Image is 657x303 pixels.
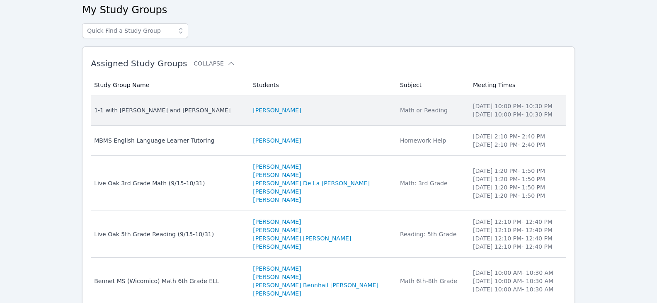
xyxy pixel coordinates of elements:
[473,141,561,149] li: [DATE] 2:10 PM - 2:40 PM
[473,269,561,277] li: [DATE] 10:00 AM - 10:30 AM
[94,179,243,187] div: Live Oak 3rd Grade Math (9/15-10/31)
[94,136,243,145] div: MBMS English Language Learner Tutoring
[473,175,561,183] li: [DATE] 1:20 PM - 1:50 PM
[473,234,561,242] li: [DATE] 12:10 PM - 12:40 PM
[248,75,395,95] th: Students
[473,285,561,293] li: [DATE] 10:00 AM - 10:30 AM
[253,289,301,298] a: [PERSON_NAME]
[400,136,463,145] div: Homework Help
[400,277,463,285] div: Math 6th-8th Grade
[400,230,463,238] div: Reading: 5th Grade
[395,75,468,95] th: Subject
[253,106,301,114] a: [PERSON_NAME]
[91,58,187,68] span: Assigned Study Groups
[473,191,561,200] li: [DATE] 1:20 PM - 1:50 PM
[473,277,561,285] li: [DATE] 10:00 AM - 10:30 AM
[253,234,351,242] a: [PERSON_NAME] [PERSON_NAME]
[94,230,243,238] div: Live Oak 5th Grade Reading (9/15-10/31)
[253,242,301,251] a: [PERSON_NAME]
[91,95,566,126] tr: 1-1 with [PERSON_NAME] and [PERSON_NAME][PERSON_NAME]Math or Reading[DATE] 10:00 PM- 10:30 PM[DAT...
[253,196,301,204] a: [PERSON_NAME]
[82,3,575,17] h2: My Study Groups
[91,75,248,95] th: Study Group Name
[91,126,566,156] tr: MBMS English Language Learner Tutoring[PERSON_NAME]Homework Help[DATE] 2:10 PM- 2:40 PM[DATE] 2:1...
[468,75,566,95] th: Meeting Times
[253,226,301,234] a: [PERSON_NAME]
[91,211,566,258] tr: Live Oak 5th Grade Reading (9/15-10/31)[PERSON_NAME][PERSON_NAME][PERSON_NAME] [PERSON_NAME][PERS...
[253,162,301,171] a: [PERSON_NAME]
[194,59,235,68] button: Collapse
[91,156,566,211] tr: Live Oak 3rd Grade Math (9/15-10/31)[PERSON_NAME][PERSON_NAME][PERSON_NAME] De La [PERSON_NAME][P...
[253,273,301,281] a: [PERSON_NAME]
[473,110,561,119] li: [DATE] 10:00 PM - 10:30 PM
[253,281,378,289] a: [PERSON_NAME] Bennhail [PERSON_NAME]
[473,167,561,175] li: [DATE] 1:20 PM - 1:50 PM
[253,187,301,196] a: [PERSON_NAME]
[253,218,301,226] a: [PERSON_NAME]
[253,179,370,187] a: [PERSON_NAME] De La [PERSON_NAME]
[473,218,561,226] li: [DATE] 12:10 PM - 12:40 PM
[473,226,561,234] li: [DATE] 12:10 PM - 12:40 PM
[473,102,561,110] li: [DATE] 10:00 PM - 10:30 PM
[400,179,463,187] div: Math: 3rd Grade
[94,106,243,114] div: 1-1 with [PERSON_NAME] and [PERSON_NAME]
[473,132,561,141] li: [DATE] 2:10 PM - 2:40 PM
[473,183,561,191] li: [DATE] 1:20 PM - 1:50 PM
[253,264,301,273] a: [PERSON_NAME]
[253,171,301,179] a: [PERSON_NAME]
[400,106,463,114] div: Math or Reading
[253,136,301,145] a: [PERSON_NAME]
[94,277,243,285] div: Bennet MS (Wicomico) Math 6th Grade ELL
[473,242,561,251] li: [DATE] 12:10 PM - 12:40 PM
[82,23,188,38] input: Quick Find a Study Group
